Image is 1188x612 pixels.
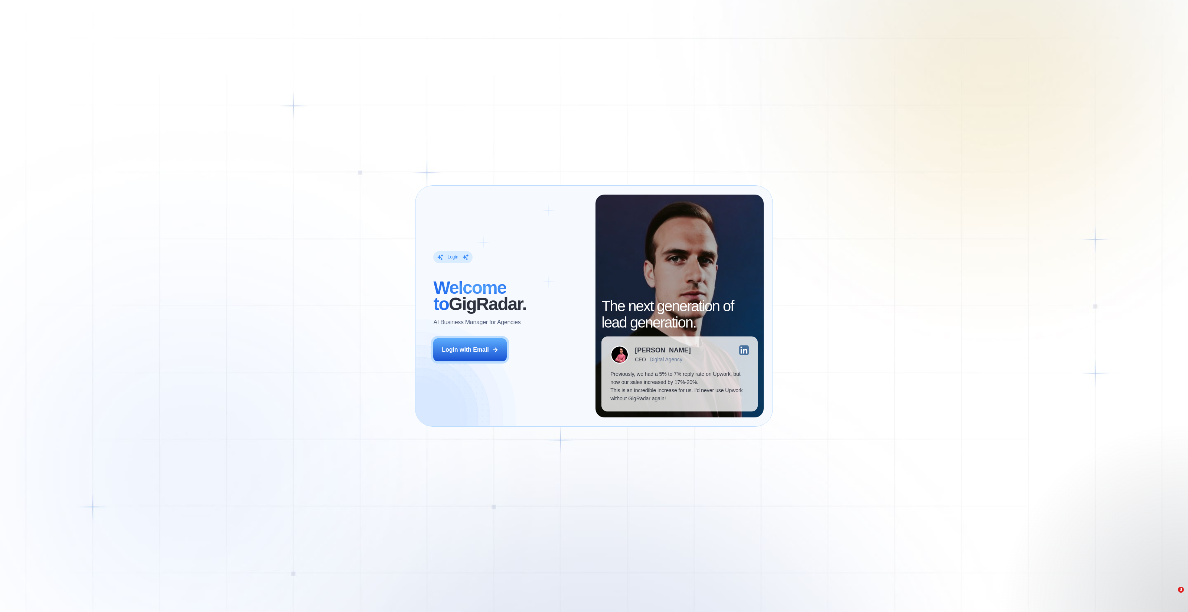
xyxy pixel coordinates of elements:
div: Login with Email [442,346,489,354]
button: Login with Email [433,338,507,361]
p: Previously, we had a 5% to 7% reply rate on Upwork, but now our sales increased by 17%-20%. This ... [610,370,748,403]
div: Digital Agency [650,357,682,362]
h2: The next generation of lead generation. [601,298,757,331]
h2: ‍ GigRadar. [433,280,587,312]
div: Login [447,254,458,260]
div: [PERSON_NAME] [635,347,691,354]
span: Welcome to [433,278,506,314]
div: CEO [635,357,646,362]
p: AI Business Manager for Agencies [433,318,520,326]
iframe: Intercom live chat [1163,587,1181,605]
span: 3 [1178,587,1184,593]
